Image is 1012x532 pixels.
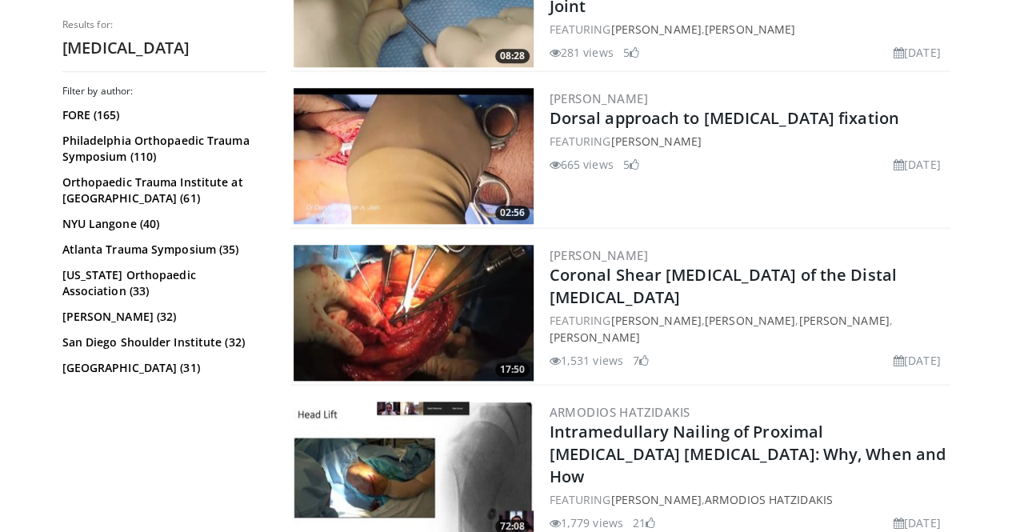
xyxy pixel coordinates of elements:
a: Armodios Hatzidakis [705,492,833,507]
a: Armodios Hatzidakis [550,404,690,420]
a: 17:50 [294,245,534,381]
a: [PERSON_NAME] (32) [62,309,262,325]
a: [GEOGRAPHIC_DATA] (31) [62,360,262,376]
div: FEATURING [550,133,947,150]
li: [DATE] [894,514,941,531]
a: [US_STATE] Orthopaedic Association (33) [62,267,262,299]
li: [DATE] [894,44,941,61]
a: Atlanta Trauma Symposium (35) [62,242,262,258]
h2: [MEDICAL_DATA] [62,38,266,58]
a: Intramedullary Nailing of Proximal [MEDICAL_DATA] [MEDICAL_DATA]: Why, When and How [550,421,946,487]
a: Philadelphia Orthopaedic Trauma Symposium (110) [62,133,262,165]
li: [DATE] [894,352,941,369]
a: [PERSON_NAME] [705,22,795,37]
div: FEATURING , [550,21,947,38]
div: FEATURING , , , [550,312,947,346]
h3: Filter by author: [62,85,266,98]
a: [PERSON_NAME] [610,134,701,149]
a: [PERSON_NAME] [550,247,648,263]
a: [PERSON_NAME] [705,313,795,328]
a: [PERSON_NAME] [610,22,701,37]
a: [PERSON_NAME] [798,313,889,328]
a: Coronal Shear [MEDICAL_DATA] of the Distal [MEDICAL_DATA] [550,264,897,308]
li: 21 [633,514,655,531]
a: FORE (165) [62,107,262,123]
li: 665 views [550,156,614,173]
li: [DATE] [894,156,941,173]
span: 08:28 [495,49,530,63]
a: [PERSON_NAME] [610,492,701,507]
span: 17:50 [495,362,530,377]
span: 02:56 [495,206,530,220]
a: San Diego Shoulder Institute (32) [62,334,262,350]
img: ac8baac7-4924-4fd7-8ded-201101107d91.300x170_q85_crop-smart_upscale.jpg [294,245,534,381]
li: 1,531 views [550,352,623,369]
a: [PERSON_NAME] [550,330,640,345]
a: Dorsal approach to [MEDICAL_DATA] fixation [550,107,899,129]
img: 44ea742f-4847-4f07-853f-8a642545db05.300x170_q85_crop-smart_upscale.jpg [294,88,534,224]
li: 7 [633,352,649,369]
p: Results for: [62,18,266,31]
a: Orthopaedic Trauma Institute at [GEOGRAPHIC_DATA] (61) [62,174,262,206]
a: NYU Langone (40) [62,216,262,232]
a: [PERSON_NAME] [550,90,648,106]
li: 281 views [550,44,614,61]
li: 5 [623,44,639,61]
div: FEATURING , [550,491,947,508]
li: 1,779 views [550,514,623,531]
a: 02:56 [294,88,534,224]
a: [PERSON_NAME] [610,313,701,328]
li: 5 [623,156,639,173]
